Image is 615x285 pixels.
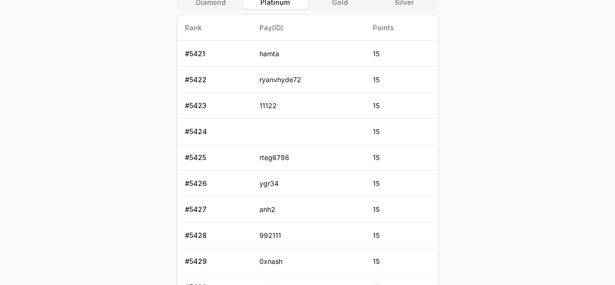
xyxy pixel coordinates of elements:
[177,67,252,93] td: # 5422
[252,41,366,67] td: hamta
[365,15,438,41] th: Points
[365,119,438,145] td: 15
[252,93,366,119] td: 11122
[177,145,252,171] td: # 5425
[365,93,438,119] td: 15
[365,248,438,274] td: 15
[252,67,366,93] td: ryanvhyde72
[177,223,252,248] td: # 5428
[365,223,438,248] td: 15
[177,15,252,41] th: Rank
[177,93,252,119] td: # 5423
[177,119,252,145] td: # 5424
[365,41,438,67] td: 15
[365,197,438,223] td: 15
[252,15,366,41] th: Pay(ID)
[252,248,366,274] td: 0xnash
[252,171,366,197] td: ygr34
[177,197,252,223] td: # 5427
[177,41,252,67] td: # 5421
[177,171,252,197] td: # 5426
[252,223,366,248] td: 992111
[365,171,438,197] td: 15
[177,248,252,274] td: # 5429
[252,145,366,171] td: rteg6798
[365,67,438,93] td: 15
[365,145,438,171] td: 15
[252,197,366,223] td: anh2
